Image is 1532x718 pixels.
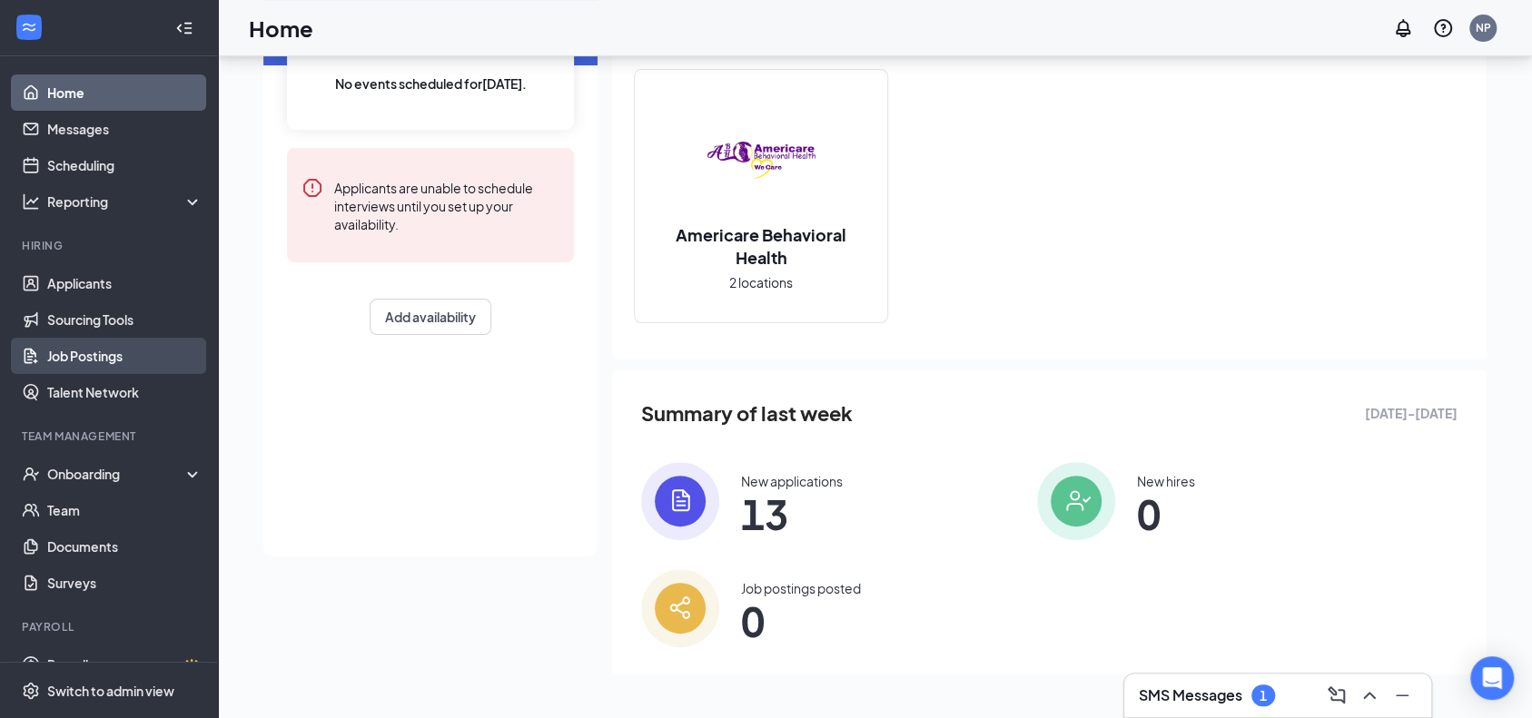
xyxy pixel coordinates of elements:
div: Job postings posted [741,579,861,597]
a: PayrollCrown [47,646,203,683]
a: Scheduling [47,147,203,183]
h2: Americare Behavioral Health [635,223,887,269]
h1: Home [249,13,313,44]
div: New hires [1137,472,1195,490]
svg: WorkstreamLogo [20,18,38,36]
a: Sourcing Tools [47,301,203,338]
svg: QuestionInfo [1432,17,1454,39]
svg: Minimize [1391,684,1413,706]
svg: ChevronUp [1359,684,1380,706]
a: Talent Network [47,374,203,410]
span: No events scheduled for [DATE] . [335,74,527,93]
div: NP [1476,20,1491,35]
a: Home [47,74,203,111]
svg: UserCheck [22,465,40,483]
svg: Error [301,177,323,199]
img: icon [1037,462,1115,540]
button: ComposeMessage [1322,681,1351,710]
button: Add availability [370,299,491,335]
div: New applications [741,472,843,490]
span: 13 [741,497,843,530]
img: Americare Behavioral Health [703,100,819,216]
img: icon [641,462,719,540]
div: Hiring [22,238,199,253]
button: ChevronUp [1355,681,1384,710]
img: icon [641,569,719,647]
div: Team Management [22,428,199,444]
span: 0 [1137,497,1195,530]
span: Summary of last week [641,398,853,429]
svg: ComposeMessage [1326,684,1348,706]
a: Job Postings [47,338,203,374]
svg: Settings [22,681,40,699]
h3: SMS Messages [1139,685,1242,705]
a: Applicants [47,265,203,301]
div: Applicants are unable to schedule interviews until you set up your availability. [334,177,559,233]
svg: Analysis [22,192,40,211]
a: Team [47,492,203,528]
a: Messages [47,111,203,147]
div: Onboarding [47,465,187,483]
div: Payroll [22,619,199,634]
div: Open Intercom Messenger [1470,656,1514,700]
div: Reporting [47,192,203,211]
span: [DATE] - [DATE] [1365,403,1458,423]
svg: Notifications [1392,17,1414,39]
div: 1 [1260,688,1267,703]
a: Documents [47,528,203,565]
div: Switch to admin view [47,681,174,699]
span: 0 [741,605,861,637]
button: Minimize [1388,681,1417,710]
svg: Collapse [175,18,193,36]
span: 2 locations [729,272,793,292]
a: Surveys [47,565,203,601]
